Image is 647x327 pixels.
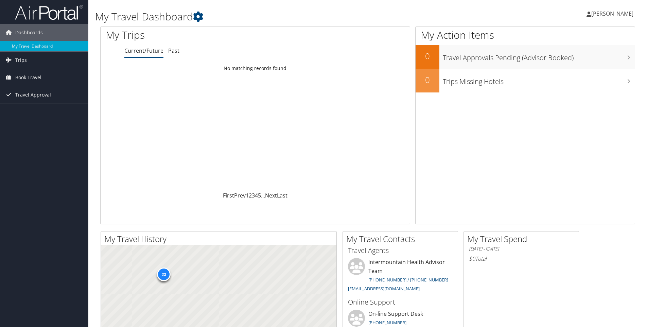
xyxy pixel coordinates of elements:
[157,268,171,281] div: 23
[416,50,439,62] h2: 0
[416,45,635,69] a: 0Travel Approvals Pending (Advisor Booked)
[101,62,410,74] td: No matching records found
[223,192,234,199] a: First
[348,286,420,292] a: [EMAIL_ADDRESS][DOMAIN_NAME]
[106,28,276,42] h1: My Trips
[416,28,635,42] h1: My Action Items
[265,192,277,199] a: Next
[277,192,287,199] a: Last
[261,192,265,199] span: …
[348,297,453,307] h3: Online Support
[168,47,179,54] a: Past
[15,69,41,86] span: Book Travel
[591,10,633,17] span: [PERSON_NAME]
[416,69,635,92] a: 0Trips Missing Hotels
[348,246,453,255] h3: Travel Agents
[345,258,456,294] li: Intermountain Health Advisor Team
[249,192,252,199] a: 2
[416,74,439,86] h2: 0
[255,192,258,199] a: 4
[104,233,336,245] h2: My Travel History
[469,255,574,262] h6: Total
[467,233,579,245] h2: My Travel Spend
[234,192,246,199] a: Prev
[346,233,458,245] h2: My Travel Contacts
[252,192,255,199] a: 3
[15,86,51,103] span: Travel Approval
[443,73,635,86] h3: Trips Missing Hotels
[368,320,406,326] a: [PHONE_NUMBER]
[95,10,458,24] h1: My Travel Dashboard
[15,24,43,41] span: Dashboards
[246,192,249,199] a: 1
[443,50,635,63] h3: Travel Approvals Pending (Advisor Booked)
[469,246,574,252] h6: [DATE] - [DATE]
[15,52,27,69] span: Trips
[124,47,163,54] a: Current/Future
[15,4,83,20] img: airportal-logo.png
[587,3,640,24] a: [PERSON_NAME]
[368,277,448,283] a: [PHONE_NUMBER] / [PHONE_NUMBER]
[258,192,261,199] a: 5
[469,255,475,262] span: $0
